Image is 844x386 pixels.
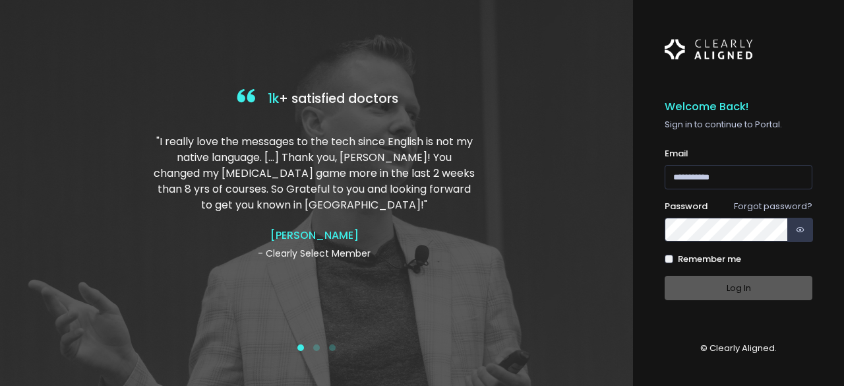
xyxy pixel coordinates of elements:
[665,118,812,131] p: Sign in to continue to Portal.
[678,253,741,266] label: Remember me
[665,342,812,355] p: © Clearly Aligned.
[665,100,812,113] h5: Welcome Back!
[665,32,753,67] img: Logo Horizontal
[154,134,475,213] p: "I really love the messages to the tech since English is not my native language. […] Thank you, [...
[268,90,279,108] span: 1k
[665,147,688,160] label: Email
[734,200,812,212] a: Forgot password?
[665,200,708,213] label: Password
[154,229,475,241] h4: [PERSON_NAME]
[154,86,479,113] h4: + satisfied doctors
[154,247,475,261] p: - Clearly Select Member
